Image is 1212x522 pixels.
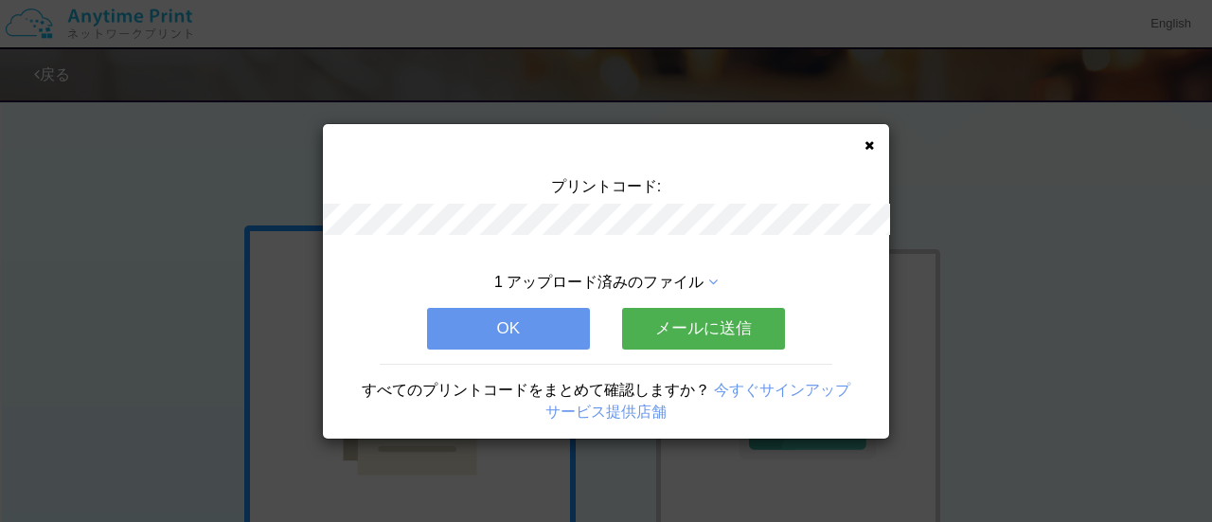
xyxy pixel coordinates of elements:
[545,404,667,420] a: サービス提供店舗
[427,308,590,350] button: OK
[551,178,661,194] span: プリントコード:
[714,382,850,398] a: 今すぐサインアップ
[494,274,704,290] span: 1 アップロード済みのファイル
[362,382,710,398] span: すべてのプリントコードをまとめて確認しますか？
[622,308,785,350] button: メールに送信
